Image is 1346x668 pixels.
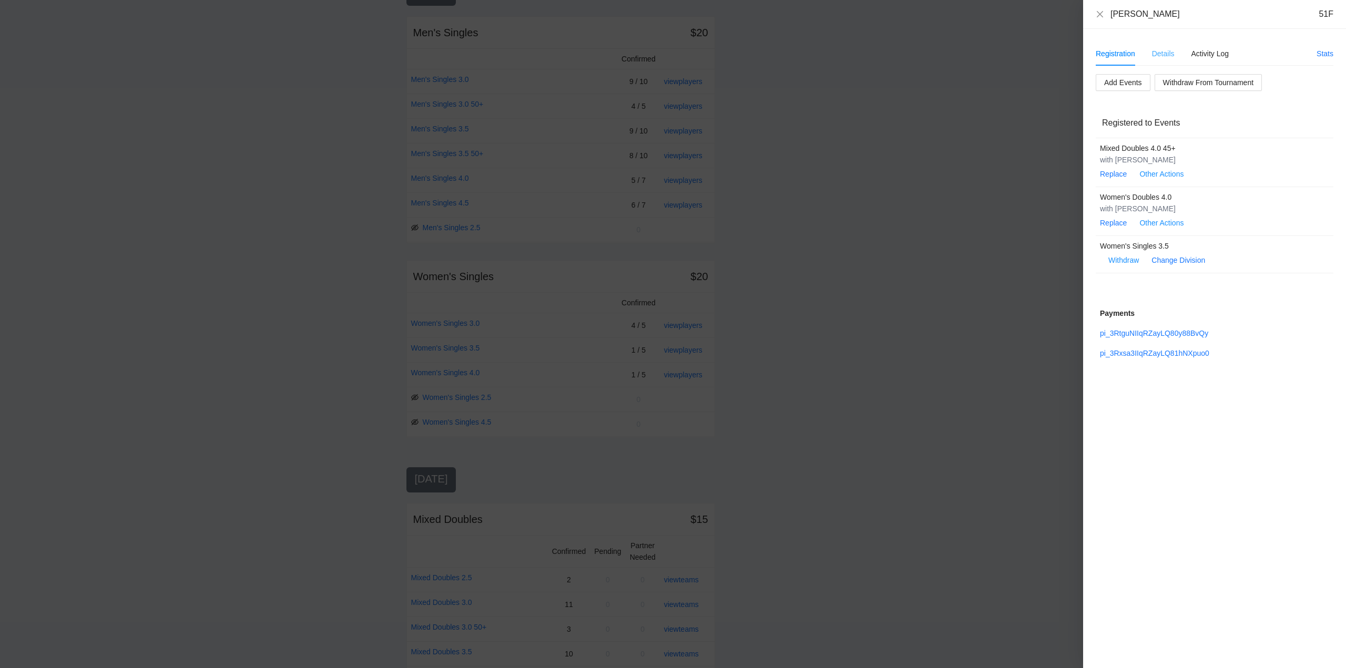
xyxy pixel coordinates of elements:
[1100,154,1313,166] div: with [PERSON_NAME]
[1319,8,1333,20] div: 51F
[1096,48,1135,59] div: Registration
[1100,219,1127,227] a: Replace
[1096,10,1104,19] button: Close
[1100,203,1313,214] div: with [PERSON_NAME]
[1317,49,1333,58] a: Stats
[1100,307,1329,319] div: Payments
[1152,48,1175,59] div: Details
[1131,214,1192,231] button: Other Actions
[1110,8,1180,20] div: [PERSON_NAME]
[1104,77,1142,88] span: Add Events
[1100,170,1127,178] a: Replace
[1096,10,1104,18] span: close
[1131,166,1192,182] button: Other Actions
[1100,142,1313,154] div: Mixed Doubles 4.0 45+
[1102,108,1327,138] div: Registered to Events
[1139,168,1184,180] span: Other Actions
[1100,252,1147,269] button: Withdraw
[1100,240,1313,252] div: Women's Singles 3.5
[1100,329,1208,337] a: pi_3RtguNIIqRZayLQ80y88BvQy
[1163,77,1253,88] span: Withdraw From Tournament
[1100,191,1313,203] div: Women's Doubles 4.0
[1100,349,1209,357] a: pi_3Rxsa3IIqRZayLQ81hNXpuo0
[1155,74,1262,91] button: Withdraw From Tournament
[1096,74,1150,91] button: Add Events
[1139,217,1184,229] span: Other Actions
[1108,254,1139,266] span: Withdraw
[1151,256,1205,264] a: Change Division
[1191,48,1229,59] div: Activity Log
